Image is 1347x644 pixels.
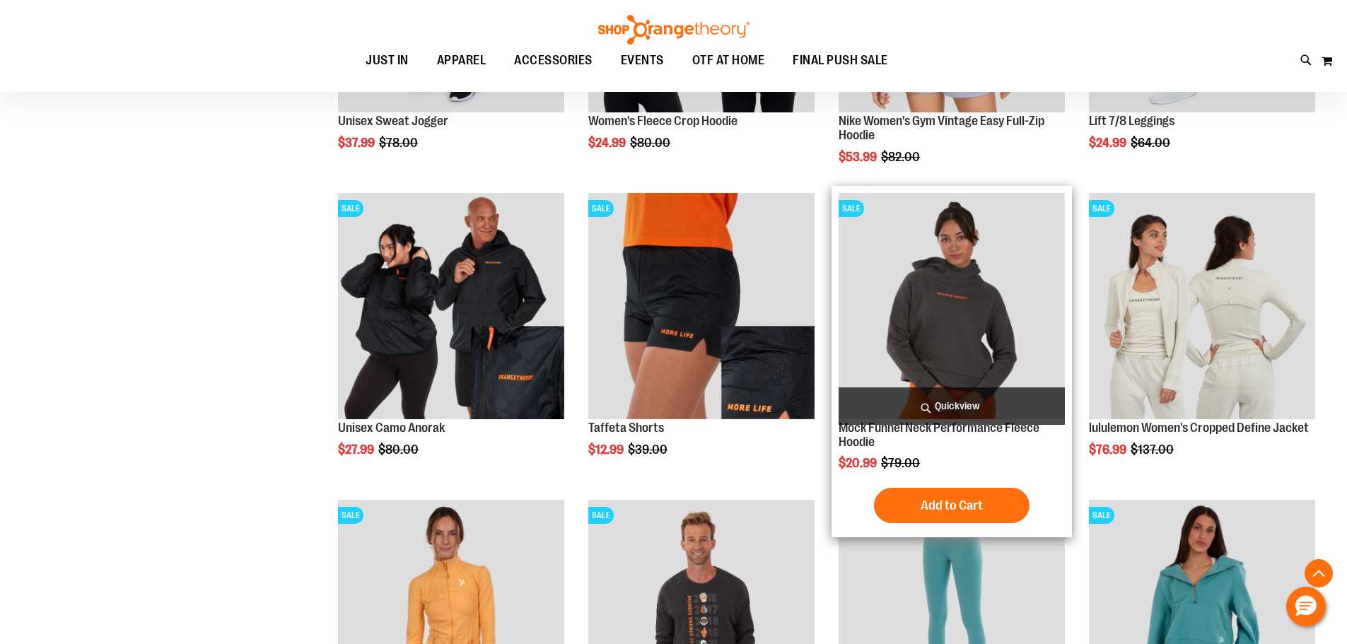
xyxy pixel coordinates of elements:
a: OTF AT HOME [678,45,779,77]
span: SALE [1089,507,1114,524]
a: Product image for Unisex Camo AnorakSALE [338,193,564,421]
a: Women's Fleece Crop Hoodie [588,114,737,128]
span: SALE [588,507,614,524]
span: $82.00 [881,150,922,164]
span: $79.00 [881,456,922,470]
span: JUST IN [366,45,409,76]
a: ACCESSORIES [500,45,607,77]
a: lululemon Women's Cropped Define Jacket [1089,421,1309,435]
span: $80.00 [630,136,672,150]
span: ACCESSORIES [514,45,593,76]
span: $53.99 [839,150,879,164]
span: $76.99 [1089,443,1129,457]
img: Shop Orangetheory [596,15,752,45]
span: Add to Cart [921,498,983,513]
span: OTF AT HOME [692,45,765,76]
div: product [581,186,822,493]
span: $39.00 [628,443,670,457]
a: Quickview [839,387,1065,425]
span: $27.99 [338,443,376,457]
span: EVENTS [621,45,664,76]
span: $12.99 [588,443,626,457]
div: product [331,186,571,493]
span: SALE [338,200,363,217]
span: APPAREL [437,45,486,76]
span: SALE [338,507,363,524]
span: $80.00 [378,443,421,457]
a: Unisex Sweat Jogger [338,114,448,128]
button: Hello, have a question? Let’s chat. [1286,587,1326,626]
div: product [1082,186,1322,493]
span: SALE [588,200,614,217]
button: Back To Top [1305,559,1333,587]
span: $137.00 [1131,443,1176,457]
a: APPAREL [423,45,501,76]
a: Lift 7/8 Leggings [1089,114,1174,128]
span: SALE [839,200,864,217]
div: product [832,186,1072,537]
a: FINAL PUSH SALE [779,45,902,77]
a: Product image for Camo Tafetta ShortsSALE [588,193,815,421]
a: EVENTS [607,45,678,77]
a: Product image for lululemon Define Jacket CroppedSALE [1089,193,1315,421]
a: Taffeta Shorts [588,421,664,435]
a: JUST IN [351,45,423,77]
a: Product image for Mock Funnel Neck Performance Fleece HoodieSALE [839,193,1065,421]
span: $24.99 [1089,136,1129,150]
a: Mock Funnel Neck Performance Fleece Hoodie [839,421,1039,449]
span: $37.99 [338,136,377,150]
button: Add to Cart [874,488,1030,523]
img: Product image for lululemon Define Jacket Cropped [1089,193,1315,419]
span: $64.00 [1131,136,1172,150]
img: Product image for Mock Funnel Neck Performance Fleece Hoodie [839,193,1065,419]
span: FINAL PUSH SALE [793,45,888,76]
img: Product image for Camo Tafetta Shorts [588,193,815,419]
a: Nike Women's Gym Vintage Easy Full-Zip Hoodie [839,114,1044,142]
span: $78.00 [379,136,420,150]
img: Product image for Unisex Camo Anorak [338,193,564,419]
span: SALE [1089,200,1114,217]
span: $20.99 [839,456,879,470]
span: $24.99 [588,136,628,150]
a: Unisex Camo Anorak [338,421,445,435]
